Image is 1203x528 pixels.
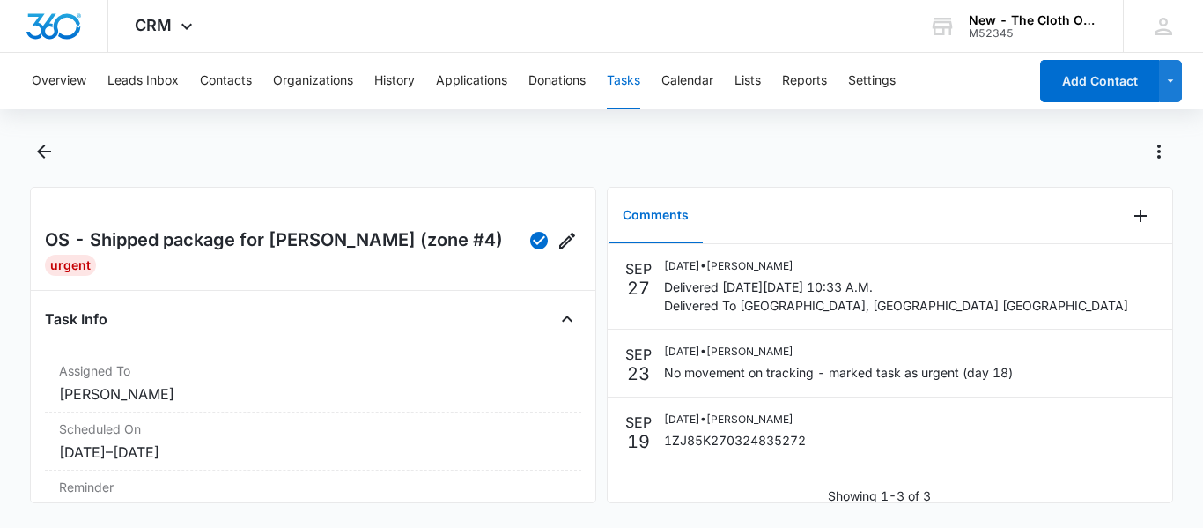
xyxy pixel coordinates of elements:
[664,344,1013,360] p: [DATE] • [PERSON_NAME]
[273,53,353,109] button: Organizations
[627,279,650,297] p: 27
[30,138,57,166] button: Back
[59,383,567,405] dd: [PERSON_NAME]
[553,227,581,255] button: Edit
[664,363,1013,382] p: No movement on tracking - marked task as urgent (day 18)
[59,420,567,438] dt: Scheduled On
[553,305,581,333] button: Close
[32,53,86,109] button: Overview
[664,431,806,450] p: 1ZJ85K270324835272
[782,53,827,109] button: Reports
[664,412,806,428] p: [DATE] • [PERSON_NAME]
[436,53,507,109] button: Applications
[1145,138,1173,166] button: Actions
[1040,60,1159,102] button: Add Contact
[734,53,761,109] button: Lists
[607,53,640,109] button: Tasks
[59,442,567,463] dd: [DATE] – [DATE]
[609,189,703,243] button: Comments
[848,53,896,109] button: Settings
[625,412,652,433] p: SEP
[528,53,586,109] button: Donations
[200,53,252,109] button: Contacts
[625,258,652,279] p: SEP
[374,53,415,109] button: History
[828,487,931,505] p: Showing 1-3 of 3
[107,53,179,109] button: Leads Inbox
[45,227,503,255] h2: OS - Shipped package for [PERSON_NAME] (zone #4)
[135,16,172,34] span: CRM
[45,309,107,330] h4: Task Info
[59,361,567,380] dt: Assigned To
[625,344,652,365] p: SEP
[664,278,1128,315] p: Delivered [DATE][DATE] 10:33 A.M. Delivered To [GEOGRAPHIC_DATA], [GEOGRAPHIC_DATA] [GEOGRAPHIC_D...
[661,53,713,109] button: Calendar
[627,365,650,383] p: 23
[45,413,581,471] div: Scheduled On[DATE]–[DATE]
[627,433,650,450] p: 19
[45,354,581,413] div: Assigned To[PERSON_NAME]
[969,27,1097,40] div: account id
[45,255,96,276] div: Urgent
[59,500,567,521] dd: Reminder Disabled
[1126,202,1155,230] button: Add Comment
[969,13,1097,27] div: account name
[664,258,1128,274] p: [DATE] • [PERSON_NAME]
[59,478,567,496] dt: Reminder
